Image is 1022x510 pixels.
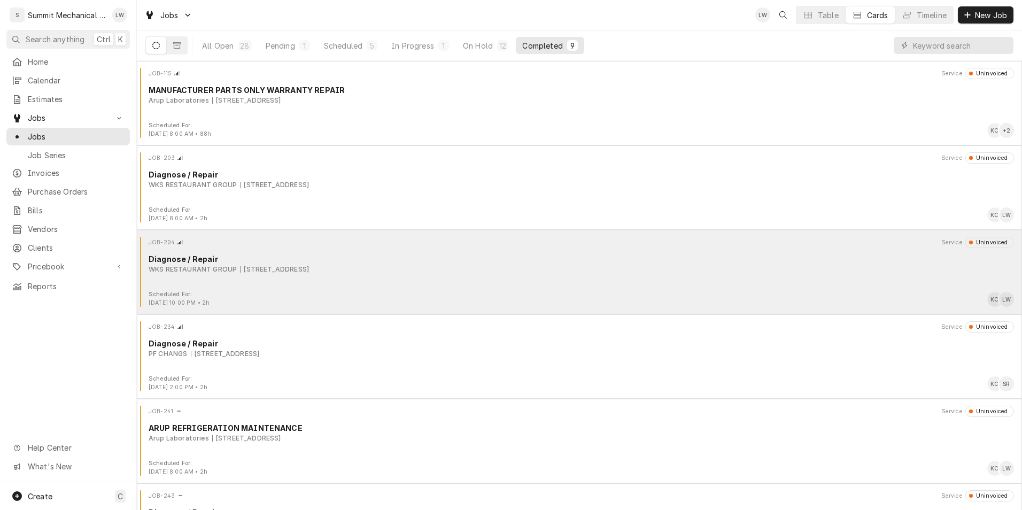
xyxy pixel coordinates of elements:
div: Object Subtext Secondary [212,96,281,105]
div: Uninvoiced [973,323,1008,331]
div: Card Footer Primary Content [987,123,1014,138]
a: Go to Pricebook [6,258,130,275]
div: Object Subtext [149,180,1014,190]
a: Home [6,53,130,71]
div: Object Extra Context Footer Value [149,130,211,138]
span: Pricebook [28,261,109,272]
div: Card Body [141,338,1018,359]
div: Card Footer Primary Content [987,292,1014,307]
span: Vendors [28,223,125,235]
span: Jobs [28,112,109,123]
div: S [10,7,25,22]
div: Pending [266,40,295,51]
div: Job Card: JOB-241 [137,399,1022,483]
div: Card Footer Extra Context [149,375,207,392]
a: Go to What's New [6,458,130,475]
div: Uninvoiced [973,69,1008,78]
a: Calendar [6,72,130,89]
div: Object ID [149,238,175,247]
div: Card Footer Extra Context [149,290,210,307]
a: Job Series [6,146,130,164]
div: All Open [202,40,234,51]
div: Object Subtext [149,349,1014,359]
div: Card Header Primary Content [149,152,183,163]
div: Object Subtext Primary [149,434,209,443]
div: Card Footer Primary Content [987,461,1014,476]
div: Object Extra Context Footer Label [149,206,207,214]
a: Go to Help Center [6,439,130,457]
div: Object Extra Context Footer Label [149,290,210,299]
div: KC [987,461,1002,476]
div: Object Subtext Secondary [240,265,309,274]
div: Uninvoiced [973,154,1008,163]
div: LW [999,292,1014,307]
span: [DATE] 10:00 PM • 2h [149,299,210,306]
div: Cards [867,10,888,21]
div: Object ID [149,407,173,416]
div: Job Card: JOB-115 [137,61,1022,145]
div: 28 [240,40,249,51]
span: [DATE] 8:00 AM • 2h [149,468,207,475]
div: Object Subtext Secondary [191,349,260,359]
div: Object Subtext Primary [149,265,237,274]
div: Uninvoiced [973,407,1008,416]
div: Card Header Secondary Content [941,406,1014,416]
div: 5 [369,40,375,51]
div: Card Header Primary Content [149,68,180,79]
div: Kelby Colledge's Avatar [987,207,1002,222]
div: Object Subtext Primary [149,349,187,359]
div: Object Extra Context Footer Value [149,468,207,476]
div: Card Footer [141,459,1018,476]
div: KC [987,123,1002,138]
div: Object ID [149,492,175,500]
div: Timeline [917,10,947,21]
a: Clients [6,239,130,257]
div: Object Subtext [149,96,1014,105]
div: Kelby Colledge's Avatar [987,123,1002,138]
div: Card Header [141,237,1018,248]
div: + 2 [999,123,1014,138]
div: KC [987,207,1002,222]
div: Object Extra Context Footer Value [149,299,210,307]
div: LW [999,207,1014,222]
div: Card Header Secondary Content [941,237,1014,248]
div: Landon Weeks's Avatar [999,292,1014,307]
div: Object Extra Context Header [941,407,963,416]
div: Kelby Colledge's Avatar [987,376,1002,391]
div: SR [999,376,1014,391]
div: Card Header [141,152,1018,163]
span: What's New [28,461,123,472]
div: Card Footer Extra Context [149,121,211,138]
div: Card Footer Extra Context [149,459,207,476]
div: Card Header Secondary Content [941,152,1014,163]
div: Object Subtext Secondary [212,434,281,443]
div: Object Subtext [149,434,1014,443]
span: Purchase Orders [28,186,125,197]
div: Card Header Primary Content [149,490,183,501]
span: Job Series [28,150,125,161]
div: Object Subtext Secondary [240,180,309,190]
a: Estimates [6,90,130,108]
div: Landon Weeks's Avatar [999,207,1014,222]
div: LW [112,7,127,22]
div: Card Body [141,422,1018,443]
div: Card Footer [141,206,1018,223]
div: Object ID [149,154,175,163]
div: Object Status [965,68,1014,79]
a: Purchase Orders [6,183,130,200]
div: Object Title [149,169,1014,180]
div: Card Body [141,253,1018,274]
div: LW [999,461,1014,476]
a: Invoices [6,164,130,182]
div: Card Header Secondary Content [941,321,1014,332]
div: Skyler Roundy's Avatar [999,376,1014,391]
span: C [118,491,123,502]
div: Scheduled [324,40,362,51]
div: 12 [499,40,506,51]
div: Card Footer Extra Context [149,206,207,223]
div: Job Card: JOB-234 [137,314,1022,399]
div: Table [818,10,839,21]
div: Card Header [141,68,1018,79]
div: Card Header Primary Content [149,406,182,416]
div: Card Header Primary Content [149,237,183,248]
